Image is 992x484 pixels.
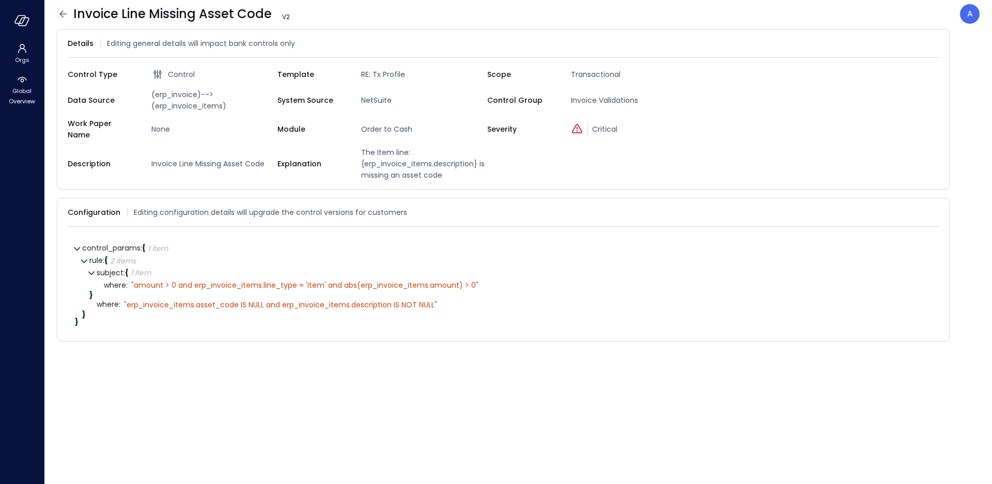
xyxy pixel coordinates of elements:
[68,38,94,49] span: Details
[103,255,104,266] span: :
[277,123,345,135] span: Module
[68,95,135,106] span: Data Source
[357,147,487,181] span: The Item line: {erp_invoice_items.description} is missing an asset code
[125,268,129,278] span: {
[357,123,487,135] span: Order to Cash
[6,86,38,106] span: Global Overview
[571,123,697,135] div: Critical
[357,69,487,80] span: RE: Tx Profile
[148,245,168,252] div: 1 item
[119,299,120,309] span: :
[97,301,120,308] span: where
[15,55,29,65] span: Orgs
[110,257,136,264] div: 2 items
[68,69,135,80] span: Control Type
[567,69,697,80] span: Transactional
[123,268,125,278] span: :
[134,207,407,218] span: Editing configuration details will upgrade the control versions for customers
[2,41,42,66] div: Orgs
[147,158,277,169] span: Invoice Line Missing Asset Code
[68,158,135,169] span: Description
[487,123,554,135] span: Severity
[147,89,277,112] span: (erp_invoice)-->(erp_invoice_items)
[75,318,932,325] div: }
[277,69,345,80] span: Template
[68,207,120,218] span: Configuration
[68,118,135,140] span: Work Paper Name
[487,95,554,106] span: Control Group
[82,311,932,318] div: }
[141,243,142,253] span: :
[487,69,554,80] span: Scope
[73,6,294,22] span: Invoice Line Missing Asset Code
[2,72,42,107] div: Global Overview
[277,95,345,106] span: System Source
[147,123,277,135] span: None
[142,243,146,253] span: {
[960,4,980,24] div: Avi Brandwain
[131,280,478,290] div: " amount > 0 and erp_invoice_items.line_type = 'Item' and abs(erp_invoice_items.amount) > 0"
[89,291,932,299] div: }
[104,282,128,289] span: where
[97,268,125,278] span: subject
[82,243,142,253] span: control_params
[126,280,128,290] span: :
[104,255,108,266] span: {
[278,12,294,22] span: V 2
[357,95,487,106] span: NetSuite
[567,95,697,106] span: Invoice Validations
[151,68,277,81] div: Control
[967,8,973,20] p: A
[107,38,295,49] span: Editing general details will impact bank controls only
[277,158,345,169] span: Explanation
[124,300,437,309] div: " erp_invoice_items.asset_code IS NULL and erp_invoice_items.description IS NOT NULL"
[131,269,151,276] div: 1 item
[89,255,104,266] span: rule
